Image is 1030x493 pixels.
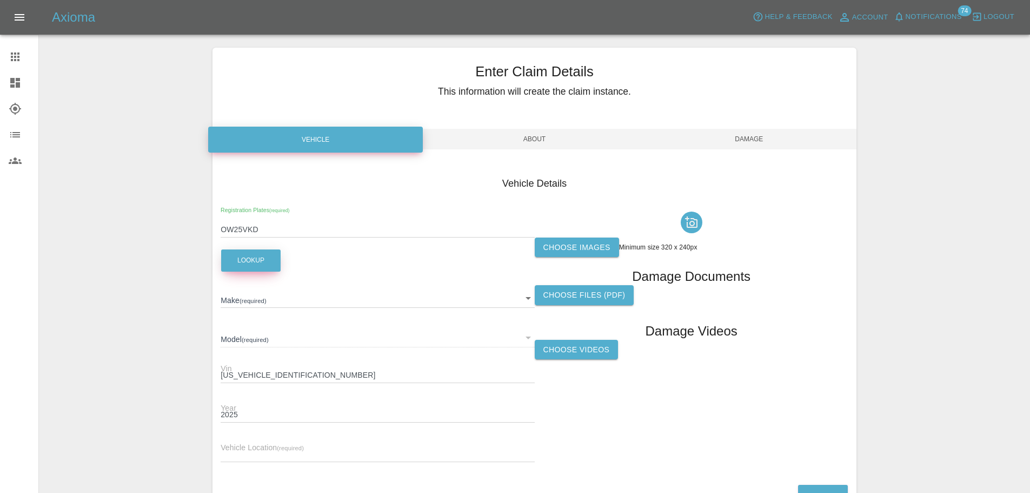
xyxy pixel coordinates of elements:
span: Damage [642,129,856,149]
label: Choose images [535,238,619,258]
span: 74 [958,5,971,16]
button: Help & Feedback [750,9,835,25]
h5: This information will create the claim instance. [212,84,856,98]
span: About [427,129,642,149]
div: Vehicle [208,127,423,153]
button: Notifications [891,9,965,25]
span: Help & Feedback [765,11,832,23]
h1: Damage Videos [645,323,737,340]
span: Vin [221,364,231,373]
button: Logout [969,9,1017,25]
h5: Axioma [52,9,95,26]
small: (required) [269,208,289,213]
span: Account [852,11,888,24]
span: Vehicle Location [221,443,304,452]
a: Account [835,9,891,26]
span: Notifications [906,11,962,23]
span: Year [221,404,236,412]
h4: Vehicle Details [221,176,848,191]
h1: Damage Documents [632,268,750,285]
label: Choose Videos [535,340,619,360]
span: Minimum size 320 x 240px [619,244,697,251]
small: (required) [277,445,304,451]
h3: Enter Claim Details [212,61,856,82]
span: Registration Plates [221,207,289,213]
span: Logout [984,11,1014,23]
button: Lookup [221,249,281,272]
label: Choose files (pdf) [535,285,634,305]
button: Open drawer [6,4,32,30]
